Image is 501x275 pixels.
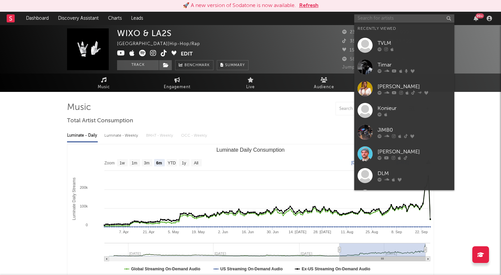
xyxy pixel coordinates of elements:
[119,230,129,234] text: 7. Apr
[415,230,428,234] text: 22. Sep
[476,13,484,18] div: 99 +
[354,121,454,143] a: JIMB0
[182,161,186,165] text: 1y
[378,39,451,47] div: TVLM
[267,230,279,234] text: 30. Jun
[354,186,454,208] a: ELAY
[117,40,208,48] div: [GEOGRAPHIC_DATA] | Hip-Hop/Rap
[156,161,162,165] text: 6m
[184,61,210,70] span: Benchmark
[378,169,451,177] div: DLM
[144,161,150,165] text: 3m
[217,60,248,70] button: Summary
[132,161,137,165] text: 1m
[246,83,255,91] span: Live
[117,60,159,70] button: Track
[21,12,53,25] a: Dashboard
[192,230,205,234] text: 19. May
[117,28,172,38] div: WIXO & LA2S
[216,147,285,153] text: Luminate Daily Consumption
[314,83,334,91] span: Audience
[299,2,319,10] button: Refresh
[378,126,451,134] div: JIMB0
[354,100,454,121] a: Konieur
[131,267,200,271] text: Global Streaming On-Demand Audio
[220,267,283,271] text: US Streaming On-Demand Audio
[354,34,454,56] a: TVLM
[104,161,115,165] text: Zoom
[183,2,296,10] div: 🚀 A new version of Sodatone is now available.
[378,148,451,156] div: [PERSON_NAME]
[218,230,228,234] text: 2. Jun
[336,106,406,112] input: Search by song name or URL
[80,204,88,208] text: 100k
[378,104,451,112] div: Konieur
[103,12,126,25] a: Charts
[242,230,254,234] text: 16. Jun
[214,74,287,92] a: Live
[67,74,140,92] a: Music
[354,14,454,23] input: Search for artists
[378,83,451,91] div: [PERSON_NAME]
[302,267,371,271] text: Ex-US Streaming On-Demand Audio
[164,83,190,91] span: Engagement
[194,161,198,165] text: All
[358,25,451,33] div: Recently Viewed
[143,230,154,234] text: 21. Apr
[474,16,478,21] button: 99+
[67,130,98,141] div: Luminate - Daily
[140,74,214,92] a: Engagement
[168,230,179,234] text: 5. May
[53,12,103,25] a: Discovery Assistant
[86,223,88,227] text: 0
[354,143,454,165] a: [PERSON_NAME]
[351,160,364,165] text: [DATE]
[341,230,353,234] text: 11. Aug
[120,161,125,165] text: 1w
[378,61,451,69] div: Timar
[126,12,148,25] a: Leads
[80,185,88,189] text: 200k
[72,177,76,220] text: Luminate Daily Streams
[354,165,454,186] a: DLM
[175,60,213,70] a: Benchmark
[168,161,176,165] text: YTD
[104,130,139,141] div: Luminate - Weekly
[342,65,382,70] span: Jump Score: 88.6
[354,78,454,100] a: [PERSON_NAME]
[391,230,402,234] text: 8. Sep
[287,74,361,92] a: Audience
[342,30,364,34] span: 23 318
[342,48,365,52] span: 15 608
[225,63,245,67] span: Summary
[354,56,454,78] a: Timar
[314,230,331,234] text: 28. [DATE]
[67,117,133,125] span: Total Artist Consumption
[98,83,110,91] span: Music
[342,39,365,43] span: 35 800
[342,57,408,61] span: 580 722 Monthly Listeners
[366,230,378,234] text: 25. Aug
[289,230,306,234] text: 14. [DATE]
[181,50,193,58] button: Edit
